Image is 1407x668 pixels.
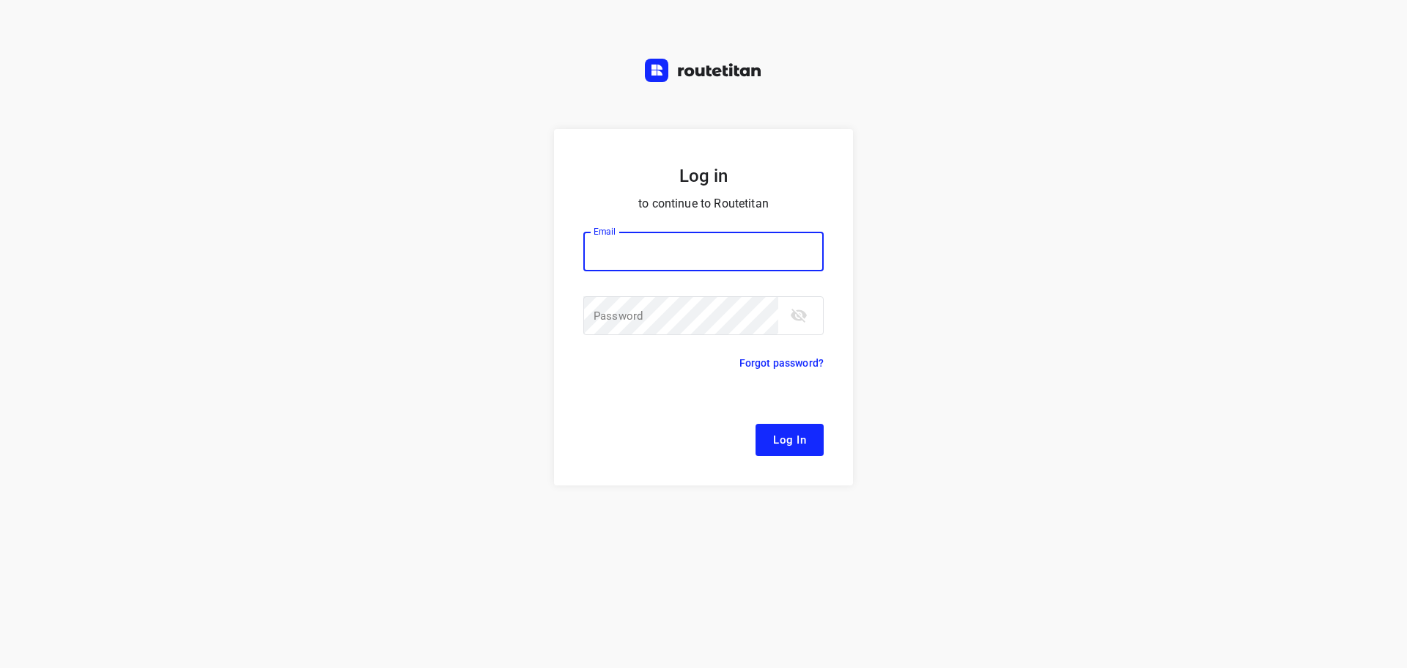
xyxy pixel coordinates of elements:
span: Log In [773,430,806,449]
p: to continue to Routetitan [583,194,824,214]
button: Log In [756,424,824,456]
p: Forgot password? [739,354,824,372]
button: toggle password visibility [784,301,813,330]
img: Routetitan [645,59,762,82]
h5: Log in [583,164,824,188]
